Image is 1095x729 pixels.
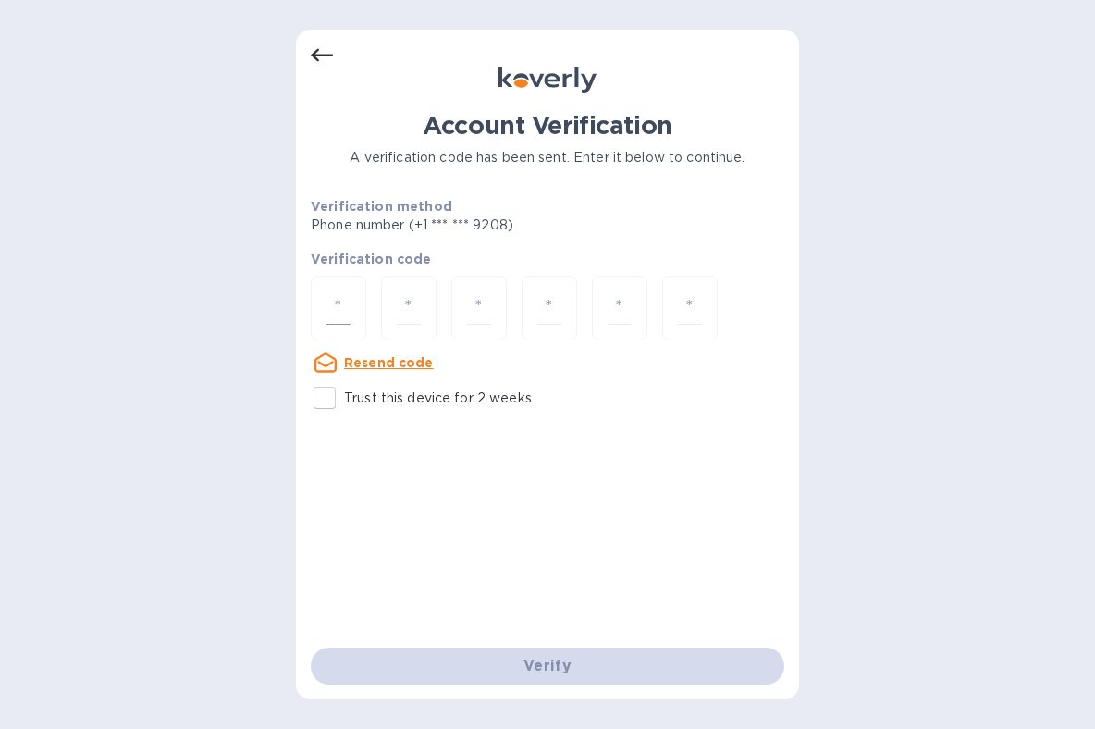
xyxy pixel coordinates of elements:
[311,199,452,214] b: Verification method
[311,148,784,167] p: A verification code has been sent. Enter it below to continue.
[311,111,784,141] h1: Account Verification
[311,250,784,268] p: Verification code
[311,216,655,235] p: Phone number (+1 *** *** 9208)
[344,355,434,370] u: Resend code
[344,389,532,408] p: Trust this device for 2 weeks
